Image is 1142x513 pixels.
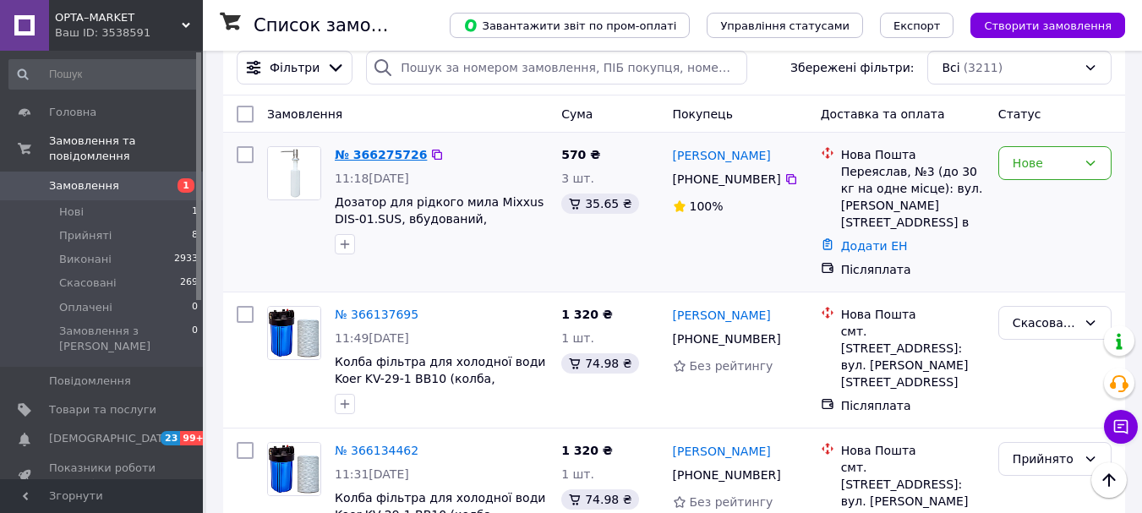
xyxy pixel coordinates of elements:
div: Післяплата [841,397,985,414]
a: Додати ЕН [841,239,908,253]
div: Скасовано [1013,314,1077,332]
a: № 366134462 [335,444,418,457]
span: Cума [561,107,593,121]
span: Показники роботи компанії [49,461,156,491]
span: 100% [690,199,724,213]
span: 570 ₴ [561,148,600,161]
span: (3211) [964,61,1003,74]
img: Фото товару [268,307,320,359]
div: Ваш ID: 3538591 [55,25,203,41]
span: Управління статусами [720,19,850,32]
span: Без рейтингу [690,495,773,509]
span: 1 шт. [561,331,594,345]
div: 35.65 ₴ [561,194,638,214]
h1: Список замовлень [254,15,425,35]
button: Чат з покупцем [1104,410,1138,444]
span: 0 [192,324,198,354]
span: Повідомлення [49,374,131,389]
button: Створити замовлення [970,13,1125,38]
a: Фото товару [267,146,321,200]
div: [PHONE_NUMBER] [669,463,784,487]
div: Прийнято [1013,450,1077,468]
div: 74.98 ₴ [561,353,638,374]
a: Створити замовлення [953,18,1125,31]
span: 1 320 ₴ [561,444,613,457]
span: 0 [192,300,198,315]
div: [PHONE_NUMBER] [669,167,784,191]
span: Виконані [59,252,112,267]
span: Замовлення [49,178,119,194]
span: Збережені фільтри: [790,59,914,76]
span: 11:18[DATE] [335,172,409,185]
span: Замовлення та повідомлення [49,134,203,164]
span: [DEMOGRAPHIC_DATA] [49,431,174,446]
input: Пошук за номером замовлення, ПІБ покупця, номером телефону, Email, номером накладної [366,51,747,85]
button: Управління статусами [707,13,863,38]
span: 1 шт. [561,467,594,481]
span: Доставка та оплата [821,107,945,121]
span: 99+ [180,431,208,445]
span: Створити замовлення [984,19,1112,32]
span: Замовлення з [PERSON_NAME] [59,324,192,354]
div: Нова Пошта [841,146,985,163]
button: Завантажити звіт по пром-оплаті [450,13,690,38]
span: Завантажити звіт по пром-оплаті [463,18,676,33]
span: Експорт [893,19,941,32]
span: Статус [998,107,1041,121]
a: № 366275726 [335,148,427,161]
span: Покупець [673,107,733,121]
span: Товари та послуги [49,402,156,417]
span: OPTA–MARKET [55,10,182,25]
div: 74.98 ₴ [561,489,638,510]
img: Фото товару [268,443,320,495]
div: смт. [STREET_ADDRESS]: вул. [PERSON_NAME][STREET_ADDRESS] [841,323,985,390]
span: Скасовані [59,276,117,291]
a: Колба фільтра для холодної води Koer KV-29-1 ВВ10 (колба, картридж PPR нитка) 8 атмосфер 1" (KR5447) [335,355,546,419]
div: Нова Пошта [841,442,985,459]
a: [PERSON_NAME] [673,443,771,460]
span: Оплачені [59,300,112,315]
span: 1 [178,178,194,193]
img: Фото товару [268,147,320,199]
a: [PERSON_NAME] [673,147,771,164]
input: Пошук [8,59,199,90]
span: Всі [942,59,959,76]
div: [PHONE_NUMBER] [669,327,784,351]
span: Замовлення [267,107,342,121]
span: Головна [49,105,96,120]
a: Фото товару [267,306,321,360]
span: 11:31[DATE] [335,467,409,481]
div: Переяслав, №3 (до 30 кг на одне місце): вул. [PERSON_NAME][STREET_ADDRESS] в [841,163,985,231]
span: Прийняті [59,228,112,243]
a: [PERSON_NAME] [673,307,771,324]
span: 11:49[DATE] [335,331,409,345]
span: Фільтри [270,59,320,76]
div: Нове [1013,154,1077,172]
a: № 366137695 [335,308,418,321]
span: Нові [59,205,84,220]
button: Експорт [880,13,954,38]
span: 1 320 ₴ [561,308,613,321]
span: Без рейтингу [690,359,773,373]
span: 23 [161,431,180,445]
a: Фото товару [267,442,321,496]
div: Нова Пошта [841,306,985,323]
span: 2933 [174,252,198,267]
button: Наверх [1091,462,1127,498]
span: 1 [192,205,198,220]
span: 3 шт. [561,172,594,185]
span: 8 [192,228,198,243]
span: 269 [180,276,198,291]
a: Дозатор для рідкого мила Mixxus DIS-01.SUS, вбудований, нержавіюча сталь, 300 мл (MX1953) [335,195,544,259]
div: Післяплата [841,261,985,278]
